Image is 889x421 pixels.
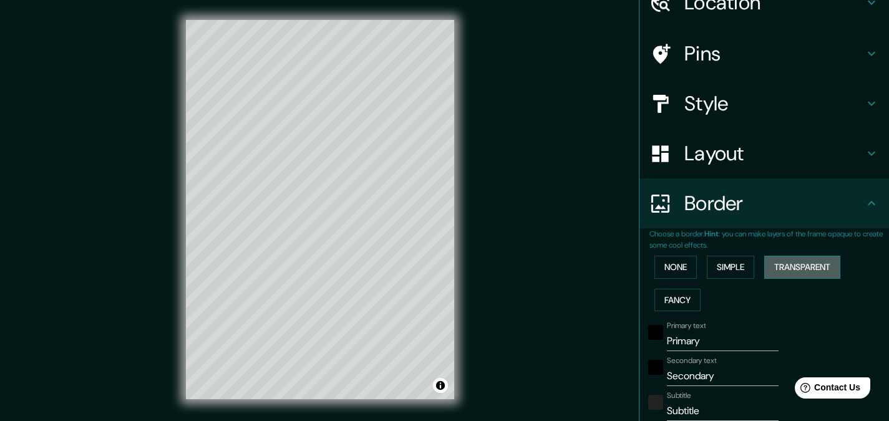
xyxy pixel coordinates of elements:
[654,256,697,279] button: None
[667,356,717,366] label: Secondary text
[707,256,754,279] button: Simple
[648,325,663,340] button: black
[639,178,889,228] div: Border
[684,41,864,66] h4: Pins
[704,229,719,239] b: Hint
[648,360,663,375] button: black
[764,256,840,279] button: Transparent
[433,378,448,393] button: Toggle attribution
[649,228,889,251] p: Choose a border. : you can make layers of the frame opaque to create some cool effects.
[639,128,889,178] div: Layout
[654,289,701,312] button: Fancy
[639,79,889,128] div: Style
[667,390,691,401] label: Subtitle
[648,395,663,410] button: color-222222
[684,91,864,116] h4: Style
[684,191,864,216] h4: Border
[667,321,706,331] label: Primary text
[684,141,864,166] h4: Layout
[639,29,889,79] div: Pins
[778,372,875,407] iframe: Help widget launcher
